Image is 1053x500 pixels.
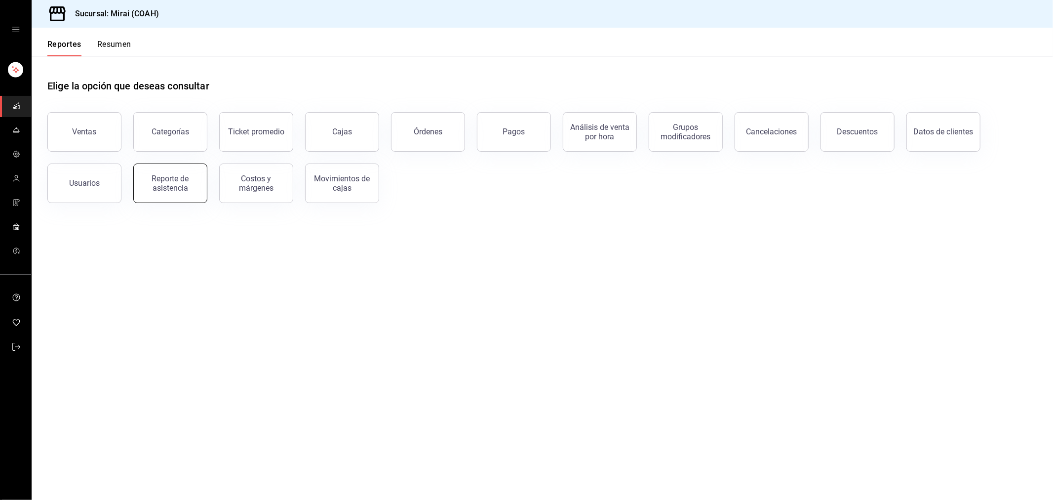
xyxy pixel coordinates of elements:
button: Reporte de asistencia [133,164,207,203]
div: Cancelaciones [746,127,797,136]
button: Usuarios [47,164,121,203]
div: Usuarios [69,178,100,188]
div: Pagos [503,127,525,136]
div: Reporte de asistencia [140,174,201,193]
div: Datos de clientes [914,127,974,136]
h3: Sucursal: Mirai (COAH) [67,8,159,20]
div: Costos y márgenes [226,174,287,193]
div: Ticket promedio [228,127,284,136]
button: Grupos modificadores [649,112,723,152]
button: Descuentos [820,112,895,152]
div: Movimientos de cajas [312,174,373,193]
button: Cancelaciones [735,112,809,152]
button: Categorías [133,112,207,152]
div: Órdenes [414,127,442,136]
div: Análisis de venta por hora [569,123,630,141]
div: Ventas [73,127,97,136]
button: Pagos [477,112,551,152]
div: Categorías [152,127,189,136]
button: Reportes [47,40,81,56]
button: Ventas [47,112,121,152]
button: Análisis de venta por hora [563,112,637,152]
div: Descuentos [837,127,878,136]
button: Ticket promedio [219,112,293,152]
button: Resumen [97,40,131,56]
div: Grupos modificadores [655,123,716,141]
a: Cajas [305,112,379,152]
button: Órdenes [391,112,465,152]
button: Movimientos de cajas [305,164,379,203]
div: navigation tabs [47,40,131,56]
div: Cajas [332,126,352,138]
button: Costos y márgenes [219,164,293,203]
button: open drawer [12,26,20,34]
button: Datos de clientes [906,112,980,152]
h1: Elige la opción que deseas consultar [47,79,209,93]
